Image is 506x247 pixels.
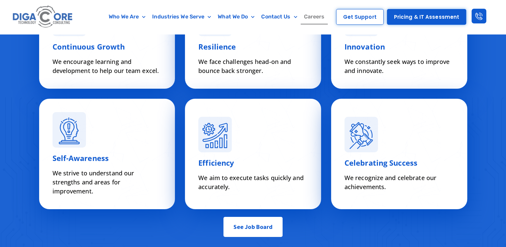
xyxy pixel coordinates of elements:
[198,42,236,52] span: Resilience
[198,57,308,75] p: We face challenges head-on and bounce back stronger.
[53,57,162,75] p: We encourage learning and development to help our team excel.
[344,173,454,191] p: We recognize and celebrate our achievements.
[53,42,125,52] span: Continuous Growth
[105,9,149,24] a: Who We Are
[149,9,214,24] a: Industries We Serve
[11,3,75,30] img: Digacore logo 1
[198,158,234,168] span: Efficiency
[336,9,384,25] a: Get Support
[387,9,466,25] a: Pricing & IT Assessment
[301,9,328,24] a: Careers
[198,173,308,191] p: We aim to execute tasks quickly and accurately.
[223,217,283,237] a: See Job Board
[53,169,162,196] p: We strive to understand our strengths and areas for improvement.
[258,9,300,24] a: Contact Us
[53,153,109,163] span: Self-Awareness
[394,14,459,19] span: Pricing & IT Assessment
[343,14,377,19] span: Get Support
[344,42,385,52] span: Innovation
[214,9,258,24] a: What We Do
[233,220,273,234] span: See Job Board
[344,57,454,75] p: We constantly seek ways to improve and innovate.
[344,158,417,168] span: Celebrating Success
[102,9,332,24] nav: Menu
